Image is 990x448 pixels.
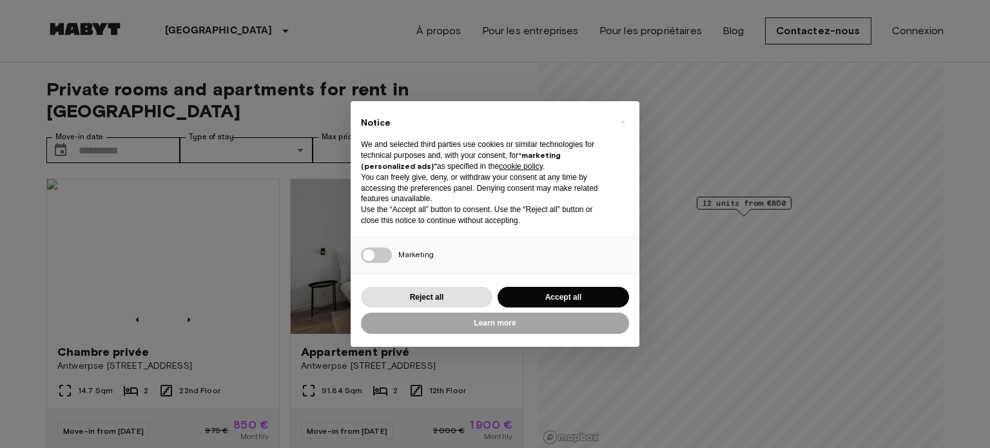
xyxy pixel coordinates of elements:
p: Use the “Accept all” button to consent. Use the “Reject all” button or close this notice to conti... [361,204,608,226]
h2: Notice [361,117,608,130]
button: Close this notice [612,112,633,132]
button: Learn more [361,313,629,334]
span: × [621,114,625,130]
button: Reject all [361,287,492,308]
p: We and selected third parties use cookies or similar technologies for technical purposes and, wit... [361,139,608,171]
span: Marketing [398,249,434,259]
strong: “marketing (personalized ads)” [361,150,561,171]
button: Accept all [498,287,629,308]
a: cookie policy [499,162,543,171]
p: You can freely give, deny, or withdraw your consent at any time by accessing the preferences pane... [361,172,608,204]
